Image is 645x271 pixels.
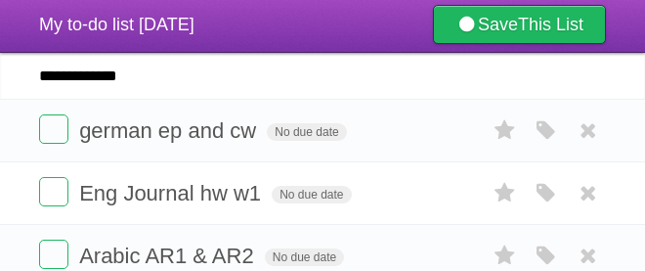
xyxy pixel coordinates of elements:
[79,181,266,205] span: Eng Journal hw w1
[39,240,68,269] label: Done
[518,15,583,34] b: This List
[487,114,524,147] label: Star task
[267,123,346,141] span: No due date
[79,118,261,143] span: german ep and cw
[39,15,194,34] span: My to-do list [DATE]
[39,114,68,144] label: Done
[39,177,68,206] label: Done
[433,5,606,44] a: SaveThis List
[265,248,344,266] span: No due date
[487,177,524,209] label: Star task
[272,186,351,203] span: No due date
[79,244,259,268] span: Arabic AR1 & AR2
